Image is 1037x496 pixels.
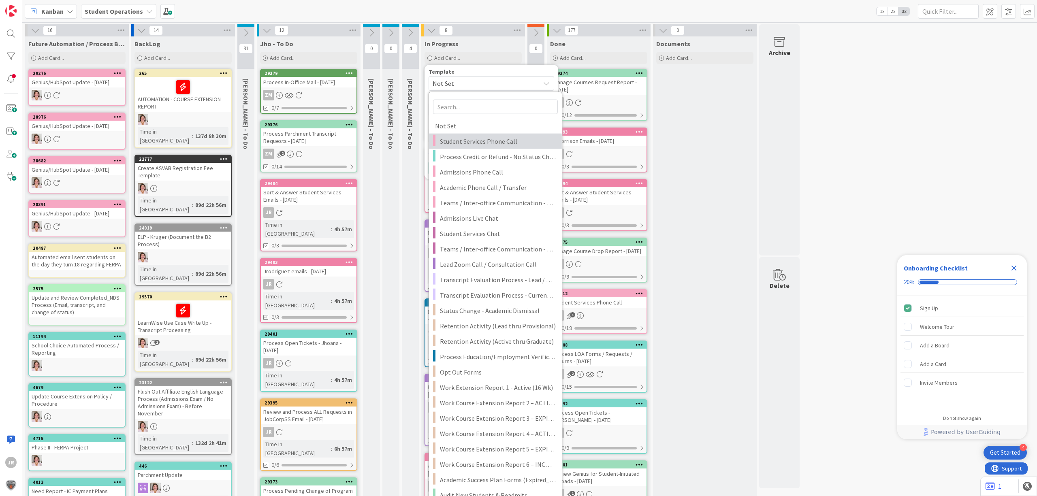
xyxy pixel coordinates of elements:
div: 29379 [265,70,356,76]
span: Not Set [433,78,534,89]
span: 2x [888,7,898,15]
div: LearnWise Use Case Write Up - Transcript Processing [135,300,231,335]
div: 29393 [551,128,647,136]
div: Genius/HubSpot Update - [DATE] [29,77,125,87]
div: Time in [GEOGRAPHIC_DATA] [138,265,192,283]
div: Time in [GEOGRAPHIC_DATA] [138,196,192,214]
div: 20487 [33,245,125,251]
div: 29276 [33,70,125,76]
div: 4715 [29,435,125,442]
div: ZM [551,207,647,218]
span: 0/19 [561,324,572,332]
span: Add Card... [270,54,296,62]
div: 29376 [261,121,356,128]
div: 4h 57m [332,225,354,234]
span: Work Extension Report 1 - Active (16 Wk) [440,382,556,393]
img: EW [32,134,42,144]
div: 20% [904,279,915,286]
div: Checklist progress: 20% [904,279,1020,286]
div: 29404Sort & Answer Student Services Emails - [DATE] [261,180,356,205]
div: 29379 [261,70,356,77]
span: 0/3 [561,221,569,230]
img: avatar [5,479,17,491]
a: Admissions Phone Call [429,164,562,180]
div: Time in [GEOGRAPHIC_DATA] [138,127,192,145]
div: ZM [551,428,647,438]
div: JR [261,427,356,437]
div: 446Parchment Update [135,462,231,480]
div: EW [29,411,125,422]
div: Add a Card is incomplete. [900,355,1024,373]
div: 29393Zmorrison Emails - [DATE] [551,128,647,146]
a: Transcript Evaluation Process - Lead / New Student [429,272,562,287]
div: 29374Manage Courses Request Report - [DATE] [551,70,647,95]
div: 22777 [135,155,231,163]
div: 29392 [551,400,647,407]
div: 19570 [135,293,231,300]
span: Emilie - To Do [242,79,250,149]
div: 2575 [29,285,125,292]
span: Add Card... [144,54,170,62]
div: 4 [1020,444,1027,451]
div: 137d 8h 30m [193,132,228,140]
span: Work Course Extension Report 5 – EXPIRED_X2 [440,444,556,454]
div: Footer [897,425,1027,439]
div: 19570 [139,294,231,300]
div: 265AUTOMATION - COURSE EXTENSION REPORT [135,70,231,112]
div: Close Checklist [1007,262,1020,275]
div: 29373 [261,478,356,485]
span: : [192,200,193,209]
div: Time in [GEOGRAPHIC_DATA] [428,182,495,200]
img: EW [138,114,148,125]
div: Update and Review Completed_NDS Process (Email, transcript, and change of status) [29,292,125,317]
div: 29399Follow Up Tasks in HubSpot - [PERSON_NAME] - [DATE] [425,220,521,245]
div: 29394 [555,181,647,186]
div: JR [261,279,356,290]
div: Add a Board is incomplete. [900,336,1024,354]
div: Sign Up is complete. [900,299,1024,317]
b: Student Operations [85,7,143,15]
div: 11194School Choice Automated Process / Reporting [29,333,125,358]
div: Process Parchment Transcript Requests - [DATE] [261,128,356,146]
div: JR [263,207,274,218]
div: 29376Process Parchment Transcript Requests - [DATE] [261,121,356,146]
div: EW [425,402,521,413]
div: EW [29,134,125,144]
img: EW [138,338,148,348]
div: EW [135,114,231,125]
div: 19570LearnWise Use Case Write Up - Transcript Processing [135,293,231,335]
div: 28682 [29,157,125,164]
div: 29394Sort & Answer Student Services Emails - [DATE] [551,180,647,205]
div: 28682Genius/HubSpot Update - [DATE] [29,157,125,175]
div: 29401Process Open Tickets - Jhoana - [DATE] [261,330,356,356]
div: 24019ELP - Kruger (Document the B2 Process) [135,224,231,249]
span: Retention Activity (Active thru Graduate) [440,336,556,347]
div: 2575Update and Review Completed_NDS Process (Email, transcript, and change of status) [29,285,125,317]
div: Time in [GEOGRAPHIC_DATA] [428,261,495,279]
div: 22777Create ASVAB Registration Fee Template [135,155,231,181]
div: 4013 [29,479,125,486]
div: 29412 [551,290,647,297]
div: JR [261,358,356,368]
span: Future Automation / Process Building [28,40,126,48]
span: Add Card... [434,54,460,62]
span: Work Course Extension Report 4 – ACTIVE_X2 [440,428,556,439]
span: 14 [149,26,163,35]
a: Teams / Inter-office Communication - Call [429,195,562,211]
a: Work Course Extension Report 5 – EXPIRED_X2 [429,441,562,457]
span: 1 [570,312,575,317]
div: Zmorrison Emails - [DATE] [551,136,647,146]
div: 29403 [261,259,356,266]
span: 177 [565,26,578,35]
div: Genius/HubSpot Update - [DATE] [29,121,125,131]
span: Teams / Inter-office Communication - Call [440,198,556,208]
div: Sign Up [920,303,938,313]
a: Work Extension Report 1 - Active (16 Wk) [429,380,562,395]
div: Welcome Tour is incomplete. [900,318,1024,336]
div: Follow Up Tasks in HubSpot - [PERSON_NAME] - [DATE] [425,228,521,245]
div: 29382 [425,299,521,307]
div: 29276 [29,70,125,77]
div: 29375 [551,238,647,246]
div: 29403 [265,260,356,265]
div: 23122Flush Out Affiliate English Language Process (Admissions Exam / No Admissions Exam) - Before... [135,379,231,419]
